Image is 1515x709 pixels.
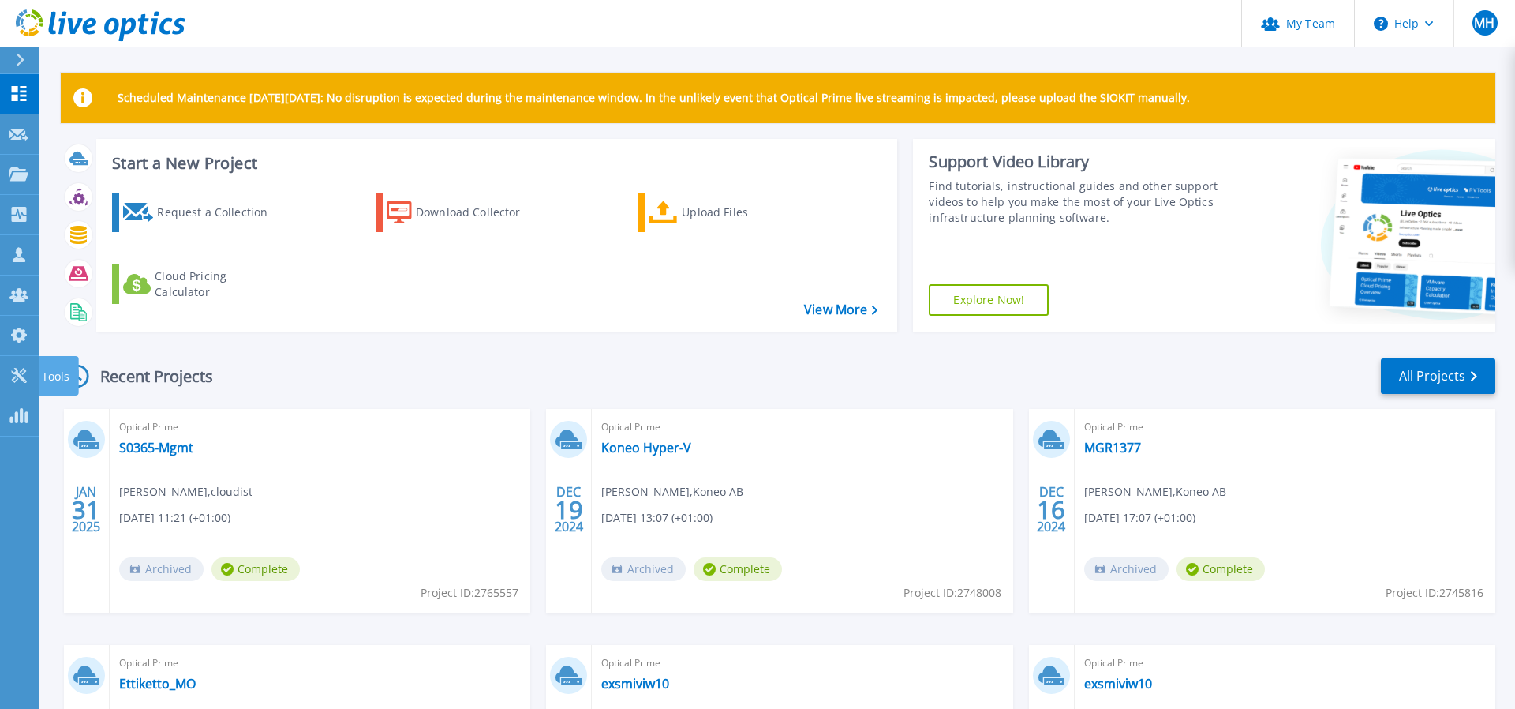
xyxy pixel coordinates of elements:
[119,655,521,672] span: Optical Prime
[157,197,283,228] div: Request a Collection
[903,584,1001,602] span: Project ID: 2748008
[1084,483,1226,501] span: [PERSON_NAME] , Koneo AB
[112,155,877,172] h3: Start a New Project
[694,557,782,581] span: Complete
[601,509,713,527] span: [DATE] 13:07 (+01:00)
[119,676,196,692] a: Ettiketto_MO
[421,584,518,602] span: Project ID: 2765557
[601,557,686,581] span: Archived
[601,440,691,456] a: Koneo Hyper-V
[211,557,300,581] span: Complete
[1386,584,1483,602] span: Project ID: 2745816
[601,676,669,692] a: exsmiviw10
[1084,509,1195,527] span: [DATE] 17:07 (+01:00)
[929,152,1225,172] div: Support Video Library
[601,655,1003,672] span: Optical Prime
[1176,557,1265,581] span: Complete
[601,483,743,501] span: [PERSON_NAME] , Koneo AB
[1084,557,1169,581] span: Archived
[1084,655,1486,672] span: Optical Prime
[1381,358,1495,394] a: All Projects
[638,193,814,232] a: Upload Files
[682,197,808,228] div: Upload Files
[1084,418,1486,436] span: Optical Prime
[119,509,230,527] span: [DATE] 11:21 (+01:00)
[1036,481,1066,538] div: DEC 2024
[119,418,521,436] span: Optical Prime
[416,197,542,228] div: Download Collector
[119,440,193,456] a: S0365-Mgmt
[42,356,69,397] p: Tools
[61,357,234,396] div: Recent Projects
[601,418,1003,436] span: Optical Prime
[929,178,1225,226] div: Find tutorials, instructional guides and other support videos to help you make the most of your L...
[71,481,101,538] div: JAN 2025
[112,193,288,232] a: Request a Collection
[1474,17,1494,29] span: MH
[554,481,584,538] div: DEC 2024
[119,483,252,501] span: [PERSON_NAME] , cloudist
[112,264,288,304] a: Cloud Pricing Calculator
[118,92,1190,104] p: Scheduled Maintenance [DATE][DATE]: No disruption is expected during the maintenance window. In t...
[1084,440,1141,456] a: MGR1377
[155,268,281,300] div: Cloud Pricing Calculator
[929,284,1049,316] a: Explore Now!
[1084,676,1152,692] a: exsmiviw10
[72,503,100,516] span: 31
[1037,503,1065,516] span: 16
[376,193,552,232] a: Download Collector
[804,302,877,317] a: View More
[555,503,583,516] span: 19
[119,557,204,581] span: Archived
